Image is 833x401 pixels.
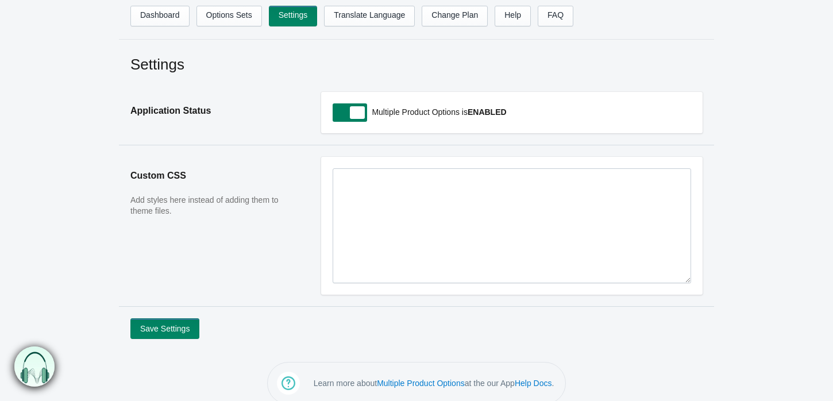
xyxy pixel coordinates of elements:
p: Learn more about at the our App . [314,377,554,389]
b: ENABLED [468,107,507,117]
a: Help [495,6,531,26]
h2: Settings [130,54,703,75]
a: Multiple Product Options [377,379,465,388]
a: Dashboard [130,6,190,26]
h2: Application Status [130,92,298,130]
button: Save Settings [130,318,199,339]
a: Options Sets [196,6,262,26]
a: Help Docs [515,379,552,388]
a: Change Plan [422,6,488,26]
a: Settings [269,6,318,26]
img: bxm.png [13,346,53,387]
p: Add styles here instead of adding them to theme files. [130,195,298,217]
p: Multiple Product Options is [369,103,691,121]
h2: Custom CSS [130,157,298,195]
a: Translate Language [324,6,415,26]
a: FAQ [538,6,573,26]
